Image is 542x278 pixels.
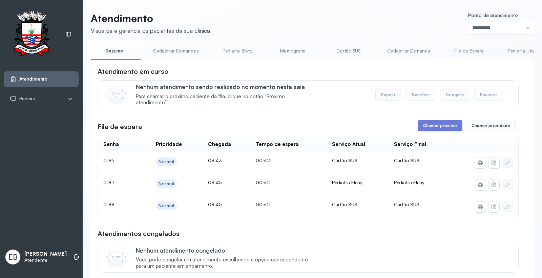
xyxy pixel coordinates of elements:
span: 08:45 [208,201,222,207]
span: Para chamar o próximo paciente da fila, clique no botão “Próximo atendimento”. [136,93,315,106]
span: 0188 [103,201,114,207]
span: 00h02 [256,157,272,163]
img: Logotipo do estabelecimento [7,11,56,58]
a: Fila de Espera [445,45,493,57]
button: Chamar próximo [418,120,462,131]
div: Tempo de espera [256,141,299,148]
img: Imagem de CalloutCard [106,84,126,104]
span: 0185 [103,157,114,163]
div: Serviço Atual [332,141,365,148]
a: Mamografia [269,45,317,57]
span: 00h01 [256,179,270,185]
div: Prioridade [156,141,182,148]
span: Pediatra Eleny [394,179,424,185]
span: Cartão SUS [394,157,419,163]
span: 0187 [103,179,114,185]
div: Senha [103,141,119,148]
span: Cartão SUS [394,201,419,207]
button: Repetir [375,89,401,101]
button: Encerrar [474,89,503,101]
h3: Atendimentos congelados [98,229,180,238]
a: Cadastrar Demandas [146,45,206,57]
p: [PERSON_NAME] [24,251,67,257]
a: Cadastrar Demanda [380,45,437,57]
button: Transferir [405,89,436,101]
a: Resumo [91,45,138,57]
h3: Atendimento em curso [98,67,168,76]
span: 00h01 [256,201,270,207]
div: Serviço Final [394,141,426,148]
div: Chegada [208,141,231,148]
div: Normal [159,159,174,165]
span: Ponto de atendimento [468,12,518,18]
img: Imagem de CalloutCard [106,247,126,268]
a: Pediatra Eleny [214,45,261,57]
div: Visualize e gerencie os pacientes da sua clínica [91,27,210,34]
div: Pediatra Eleny [332,179,383,186]
a: Cartão SUS [325,45,372,57]
p: Atendimento [91,12,210,24]
div: Normal [159,181,174,187]
h3: Fila de espera [98,122,142,131]
a: Atendimento [10,76,73,83]
span: 08:43 [208,157,222,163]
p: Nenhum atendimento sendo realizado no momento nesta sala [136,83,315,90]
span: Você pode congelar um atendimento escolhendo a opção correspondente para um paciente em andamento. [136,257,315,270]
div: Cartão SUS [332,201,383,208]
span: Atendimento [19,76,47,82]
button: Chamar prioridade [466,120,516,131]
p: Atendente [24,257,67,263]
button: Congelar [440,89,470,101]
p: Nenhum atendimento congelado [136,247,315,254]
div: Normal [159,203,174,209]
span: Painéis [19,96,35,102]
span: 08:45 [208,179,222,185]
div: Cartão SUS [332,157,383,164]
